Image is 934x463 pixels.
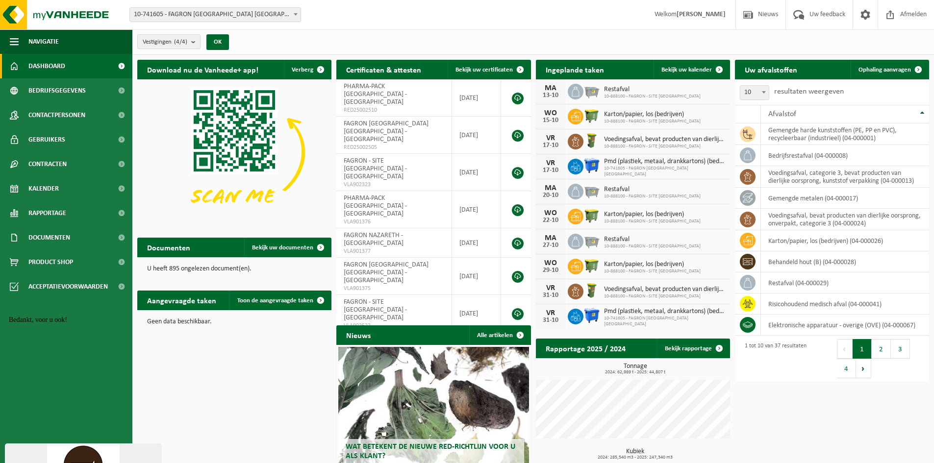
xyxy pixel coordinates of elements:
[661,67,712,73] span: Bekijk uw kalender
[872,339,891,359] button: 2
[761,315,929,336] td: elektronische apparatuur - overige (OVE) (04-000067)
[344,247,444,255] span: VLA901377
[137,238,200,257] h2: Documenten
[541,92,560,99] div: 13-10
[4,4,62,11] span: Bedankt, voor u ook!
[657,339,729,358] a: Bekijk rapportage
[541,370,730,375] span: 2024: 62,989 t - 2025: 44,807 t
[541,284,560,292] div: VR
[452,228,501,258] td: [DATE]
[604,186,701,194] span: Restafval
[761,272,929,293] td: restafval (04-000029)
[541,455,730,460] span: 2024: 285,540 m3 - 2025: 247,340 m3
[28,274,108,299] span: Acceptatievoorwaarden
[452,154,501,191] td: [DATE]
[541,448,730,460] h3: Kubiek
[740,85,769,100] span: 10
[28,78,86,103] span: Bedrijfsgegevens
[28,250,73,274] span: Product Shop
[604,166,725,177] span: 10-741605 - FAGRON [GEOGRAPHIC_DATA] [GEOGRAPHIC_DATA]
[28,225,70,250] span: Documenten
[541,309,560,317] div: VR
[740,86,769,99] span: 10
[130,8,301,22] span: 10-741605 - FAGRON BELGIUM NV - NAZARETH
[541,234,560,242] div: MA
[837,359,856,378] button: 4
[536,60,614,79] h2: Ingeplande taken
[761,188,929,209] td: gemengde metalen (04-000017)
[28,152,67,176] span: Contracten
[344,83,407,106] span: PHARMA-PACK [GEOGRAPHIC_DATA] - [GEOGRAPHIC_DATA]
[583,282,600,299] img: WB-0060-HPE-GN-50
[604,211,701,219] span: Karton/papier, los (bedrijven)
[237,297,313,304] span: Toon de aangevraagde taken
[583,307,600,324] img: WB-1100-HPE-BE-01
[129,7,301,22] span: 10-741605 - FAGRON BELGIUM NV - NAZARETH
[536,339,635,358] h2: Rapportage 2025 / 2024
[344,157,407,180] span: FAGRON - SITE [GEOGRAPHIC_DATA] - [GEOGRAPHIC_DATA]
[344,144,444,151] span: RED25002505
[344,261,429,284] span: FAGRON [GEOGRAPHIC_DATA] [GEOGRAPHIC_DATA] - [GEOGRAPHIC_DATA]
[541,142,560,149] div: 17-10
[4,4,180,12] div: Bedankt, voor u ook!
[284,60,330,79] button: Verberg
[837,339,853,359] button: Previous
[604,293,725,299] span: 10-888100 - FAGRON - SITE [GEOGRAPHIC_DATA]
[469,325,530,345] a: Alle artikelen
[42,2,115,74] img: Profielafbeelding agent
[147,318,322,325] p: Geen data beschikbaar.
[541,363,730,375] h3: Tonnage
[761,123,929,145] td: gemengde harde kunststoffen (PE, PP en PVC), recycleerbaar (industrieel) (04-000001)
[768,110,796,118] span: Afvalstof
[541,292,560,299] div: 31-10
[604,194,701,199] span: 10-888100 - FAGRON - SITE [GEOGRAPHIC_DATA]
[344,298,407,321] span: FAGRON - SITE [GEOGRAPHIC_DATA] - [GEOGRAPHIC_DATA]
[448,60,530,79] a: Bekijk uw certificaten
[583,82,600,99] img: WB-2500-GAL-GY-04
[344,285,444,292] span: VLA901375
[541,242,560,249] div: 27-10
[344,106,444,114] span: RED25002510
[761,166,929,188] td: voedingsafval, categorie 3, bevat producten van dierlijke oorsprong, kunststof verpakking (04-000...
[229,291,330,310] a: Toon de aangevraagde taken
[147,266,322,272] p: U heeft 895 ongelezen document(en).
[851,60,928,79] a: Ophaling aanvragen
[336,60,431,79] h2: Certificaten & attesten
[143,35,187,49] span: Vestigingen
[28,127,65,152] span: Gebruikers
[541,184,560,192] div: MA
[292,67,313,73] span: Verberg
[604,236,701,244] span: Restafval
[541,317,560,324] div: 31-10
[137,60,268,79] h2: Download nu de Vanheede+ app!
[761,145,929,166] td: bedrijfsrestafval (04-000008)
[28,29,59,54] span: Navigatie
[583,182,600,199] img: WB-2500-GAL-GY-04
[604,261,701,268] span: Karton/papier, los (bedrijven)
[604,244,701,249] span: 10-888100 - FAGRON - SITE [GEOGRAPHIC_DATA]
[252,244,313,251] span: Bekijk uw documenten
[541,167,560,174] div: 17-10
[541,192,560,199] div: 20-10
[344,218,444,226] span: VLA901376
[28,54,65,78] span: Dashboard
[735,60,807,79] h2: Uw afvalstoffen
[137,291,226,310] h2: Aangevraagde taken
[604,144,725,149] span: 10-888100 - FAGRON - SITE [GEOGRAPHIC_DATA]
[604,316,725,327] span: 10-741605 - FAGRON [GEOGRAPHIC_DATA] [GEOGRAPHIC_DATA]
[541,109,560,117] div: WO
[604,136,725,144] span: Voedingsafval, bevat producten van dierlijke oorsprong, onverpakt, categorie 3
[761,209,929,230] td: voedingsafval, bevat producten van dierlijke oorsprong, onverpakt, categorie 3 (04-000024)
[604,86,701,94] span: Restafval
[761,230,929,251] td: karton/papier, los (bedrijven) (04-000026)
[774,88,844,96] label: resultaten weergeven
[5,441,164,463] iframe: chat widget
[344,195,407,218] span: PHARMA-PACK [GEOGRAPHIC_DATA] - [GEOGRAPHIC_DATA]
[654,60,729,79] a: Bekijk uw kalender
[541,259,560,267] div: WO
[856,359,871,378] button: Next
[761,251,929,272] td: behandeld hout (B) (04-000028)
[455,67,513,73] span: Bekijk uw certificaten
[346,443,515,460] span: Wat betekent de nieuwe RED-richtlijn voor u als klant?
[344,120,429,143] span: FAGRON [GEOGRAPHIC_DATA] [GEOGRAPHIC_DATA] - [GEOGRAPHIC_DATA]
